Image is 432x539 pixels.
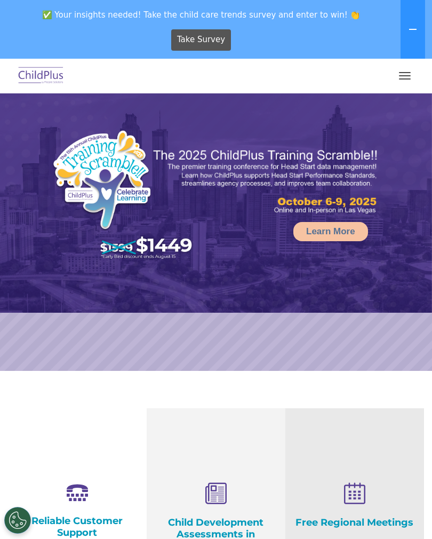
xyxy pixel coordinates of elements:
[16,515,139,538] h4: Reliable Customer Support
[177,30,225,49] span: Take Survey
[4,4,398,25] span: ✅ Your insights needed! Take the child care trends survey and enter to win! 👏
[16,64,66,89] img: ChildPlus by Procare Solutions
[4,507,31,534] button: Cookies Settings
[293,517,416,528] h4: Free Regional Meetings
[171,29,231,51] a: Take Survey
[293,222,368,241] a: Learn More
